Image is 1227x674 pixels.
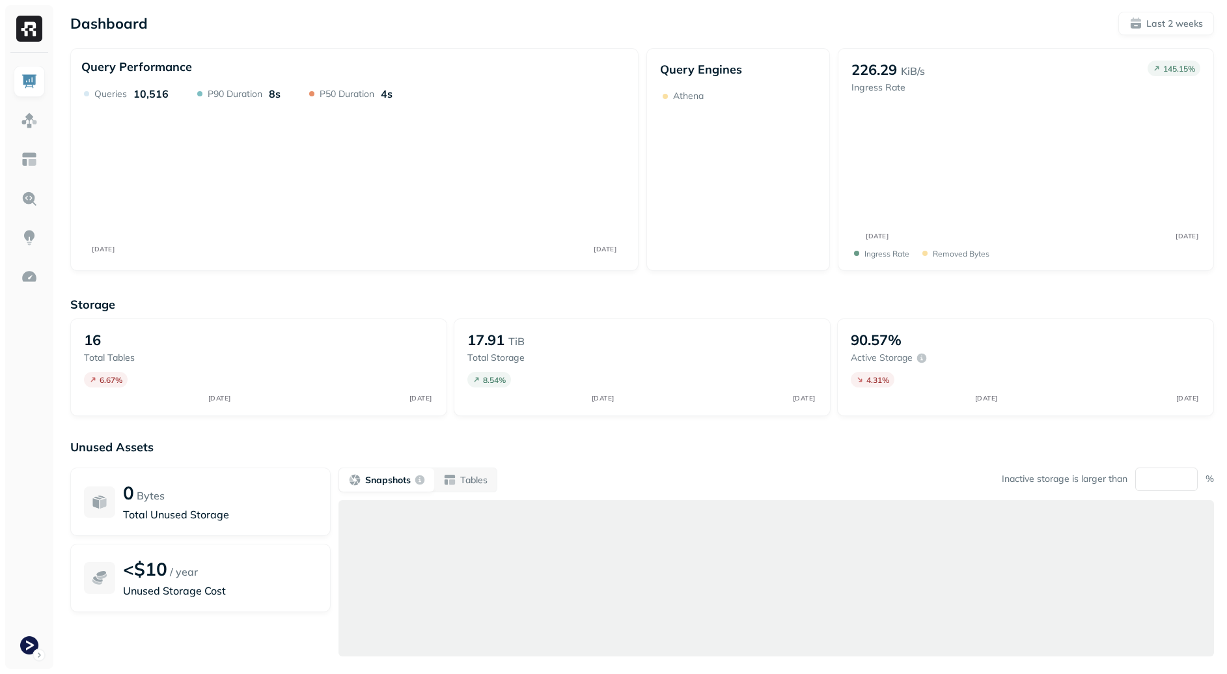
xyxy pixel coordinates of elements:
p: 6.67 % [100,375,122,385]
img: Asset Explorer [21,151,38,168]
tspan: [DATE] [409,394,432,402]
p: % [1206,473,1214,485]
tspan: [DATE] [591,394,614,402]
img: Ryft [16,16,42,42]
p: Total tables [84,352,206,364]
p: Queries [94,88,127,100]
button: Last 2 weeks [1118,12,1214,35]
p: 4.31 % [866,375,889,385]
p: 90.57% [851,331,902,349]
p: Inactive storage is larger than [1002,473,1127,485]
p: Ingress Rate [851,81,925,94]
tspan: [DATE] [208,394,230,402]
img: Terminal [20,636,38,654]
tspan: [DATE] [594,245,616,253]
p: Ingress Rate [864,249,909,259]
p: Snapshots [365,474,411,486]
p: Bytes [137,488,165,503]
p: Active storage [851,352,913,364]
p: Total storage [467,352,590,364]
p: Storage [70,297,1214,312]
tspan: [DATE] [92,245,115,253]
p: Unused Assets [70,440,1214,455]
tspan: [DATE] [974,394,997,402]
p: P90 Duration [208,88,262,100]
p: Unused Storage Cost [123,583,317,598]
p: 0 [123,481,134,504]
p: KiB/s [901,63,925,79]
tspan: [DATE] [1176,394,1198,402]
p: 16 [84,331,101,349]
img: Query Explorer [21,190,38,207]
p: 226.29 [851,61,897,79]
p: 17.91 [467,331,504,349]
p: Last 2 weeks [1146,18,1203,30]
p: Athena [673,90,704,102]
p: 8.54 % [483,375,506,385]
img: Assets [21,112,38,129]
p: 10,516 [133,87,169,100]
img: Dashboard [21,73,38,90]
tspan: [DATE] [1176,232,1199,240]
p: Removed bytes [933,249,989,259]
p: TiB [508,333,525,349]
p: Query Engines [660,62,817,77]
tspan: [DATE] [866,232,889,240]
p: 8s [269,87,281,100]
p: 4s [381,87,393,100]
p: P50 Duration [320,88,374,100]
p: / year [170,564,198,580]
tspan: [DATE] [792,394,815,402]
p: Dashboard [70,14,148,33]
img: Insights [21,229,38,246]
p: 145.15 % [1163,64,1195,74]
p: Query Performance [81,59,192,74]
img: Optimization [21,268,38,285]
p: Total Unused Storage [123,507,317,522]
p: Tables [460,474,488,486]
p: <$10 [123,557,167,580]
